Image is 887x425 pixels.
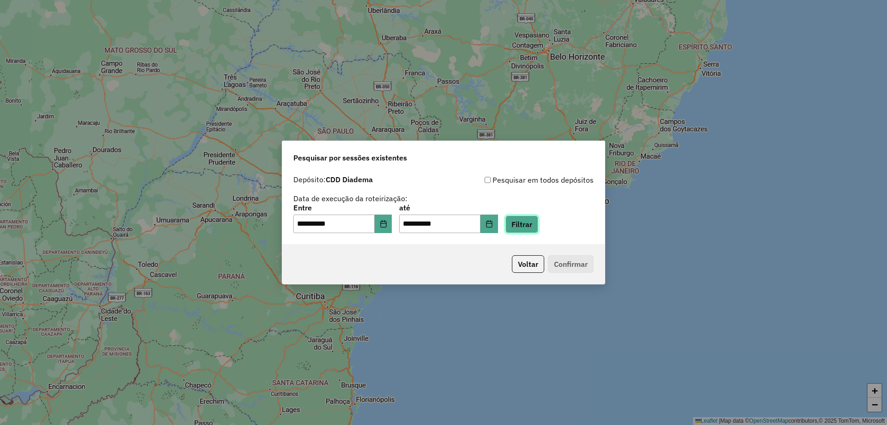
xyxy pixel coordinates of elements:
label: Depósito: [293,174,373,185]
button: Choose Date [375,215,392,233]
span: Pesquisar por sessões existentes [293,152,407,163]
div: Pesquisar em todos depósitos [443,174,594,185]
strong: CDD Diadema [326,175,373,184]
label: até [399,202,498,213]
label: Entre [293,202,392,213]
button: Choose Date [480,215,498,233]
button: Voltar [512,255,544,273]
label: Data de execução da roteirização: [293,193,407,204]
button: Filtrar [505,216,538,233]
